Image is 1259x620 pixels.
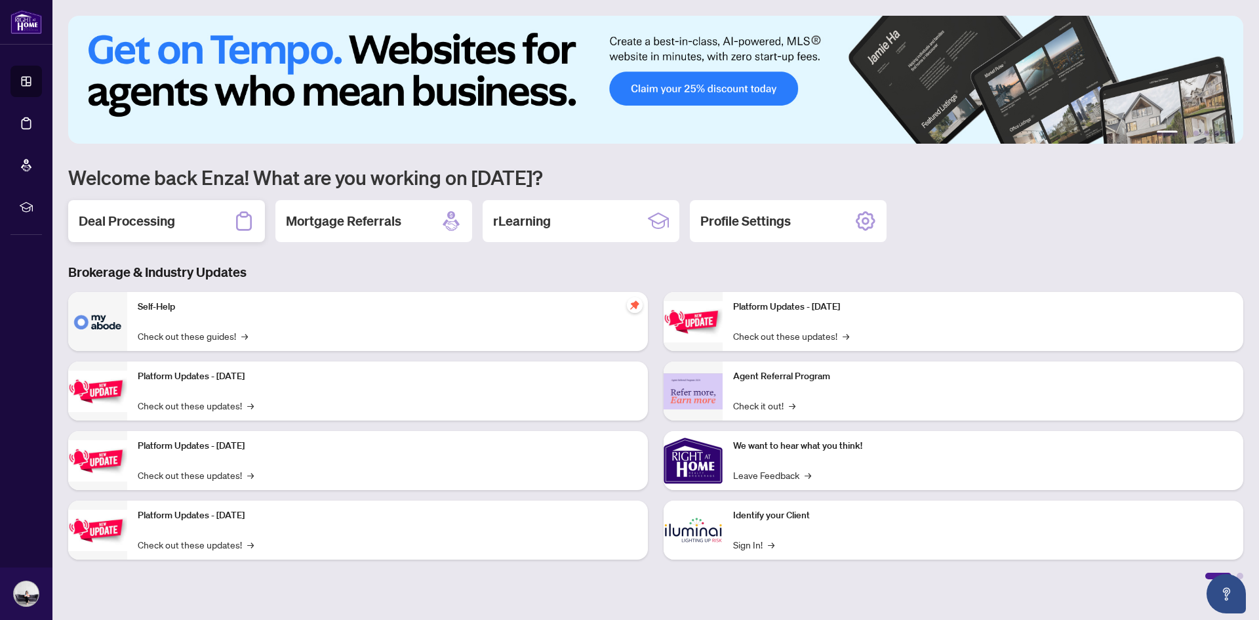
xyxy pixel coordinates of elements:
[247,537,254,552] span: →
[68,165,1243,190] h1: Welcome back Enza! What are you working on [DATE]?
[733,369,1233,384] p: Agent Referral Program
[138,508,637,523] p: Platform Updates - [DATE]
[138,369,637,384] p: Platform Updates - [DATE]
[664,301,723,342] img: Platform Updates - June 23, 2025
[1204,131,1209,136] button: 4
[247,468,254,482] span: →
[733,508,1233,523] p: Identify your Client
[68,510,127,551] img: Platform Updates - July 8, 2025
[1225,131,1230,136] button: 6
[138,398,254,413] a: Check out these updates!→
[768,537,774,552] span: →
[1214,131,1220,136] button: 5
[733,537,774,552] a: Sign In!→
[664,501,723,560] img: Identify your Client
[138,300,637,314] p: Self-Help
[286,212,401,230] h2: Mortgage Referrals
[68,16,1243,144] img: Slide 0
[733,329,849,343] a: Check out these updates!→
[843,329,849,343] span: →
[68,440,127,482] img: Platform Updates - July 21, 2025
[10,10,42,34] img: logo
[68,371,127,412] img: Platform Updates - September 16, 2025
[138,329,248,343] a: Check out these guides!→
[733,398,795,413] a: Check it out!→
[1183,131,1188,136] button: 2
[700,212,791,230] h2: Profile Settings
[664,431,723,490] img: We want to hear what you think!
[138,439,637,453] p: Platform Updates - [DATE]
[68,292,127,351] img: Self-Help
[733,468,811,482] a: Leave Feedback→
[733,439,1233,453] p: We want to hear what you think!
[1157,131,1178,136] button: 1
[493,212,551,230] h2: rLearning
[805,468,811,482] span: →
[733,300,1233,314] p: Platform Updates - [DATE]
[79,212,175,230] h2: Deal Processing
[138,537,254,552] a: Check out these updates!→
[68,263,1243,281] h3: Brokerage & Industry Updates
[627,297,643,313] span: pushpin
[1193,131,1199,136] button: 3
[14,581,39,606] img: Profile Icon
[247,398,254,413] span: →
[789,398,795,413] span: →
[664,373,723,409] img: Agent Referral Program
[241,329,248,343] span: →
[1207,574,1246,613] button: Open asap
[138,468,254,482] a: Check out these updates!→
